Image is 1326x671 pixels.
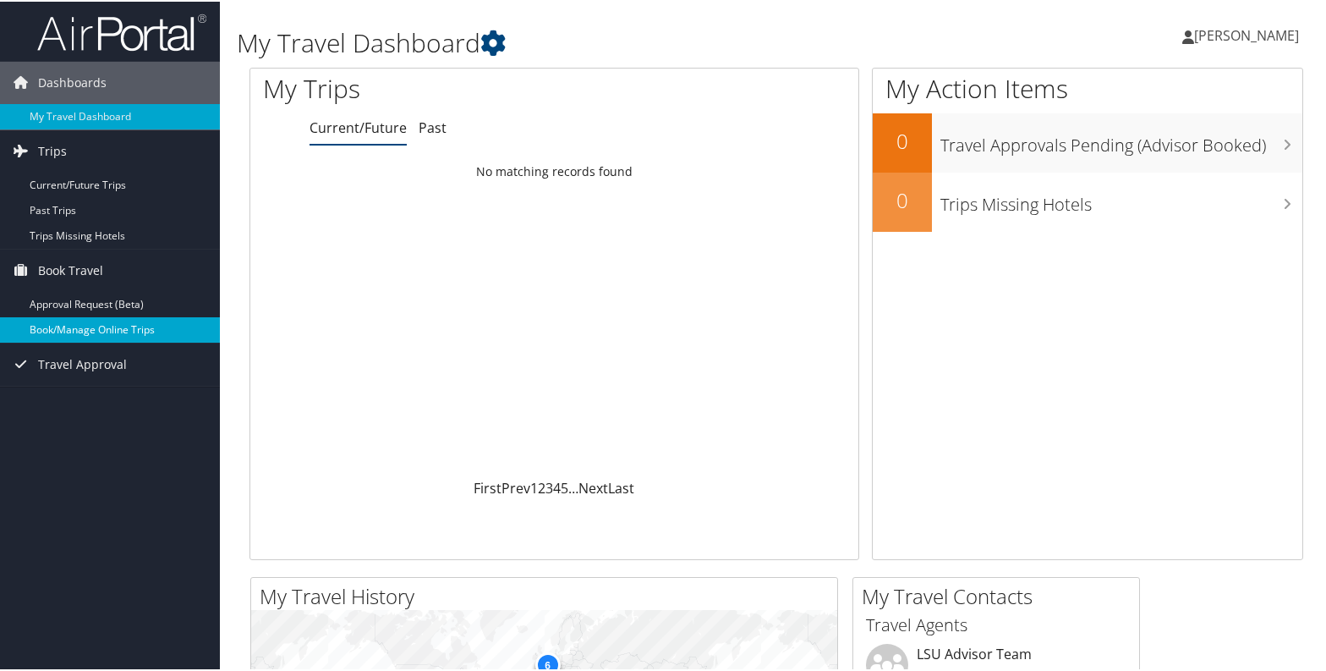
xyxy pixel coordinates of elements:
a: Prev [501,477,530,496]
h2: My Travel History [260,580,837,609]
h1: My Travel Dashboard [237,24,956,59]
span: Book Travel [38,248,103,290]
a: 2 [538,477,545,496]
a: First [474,477,501,496]
a: 4 [553,477,561,496]
a: 0Trips Missing Hotels [873,171,1302,230]
span: [PERSON_NAME] [1194,25,1299,43]
h2: 0 [873,184,932,213]
a: 1 [530,477,538,496]
h1: My Trips [263,69,592,105]
img: airportal-logo.png [37,11,206,51]
h1: My Action Items [873,69,1302,105]
span: … [568,477,578,496]
a: 5 [561,477,568,496]
span: Dashboards [38,60,107,102]
h2: 0 [873,125,932,154]
a: Next [578,477,608,496]
a: 3 [545,477,553,496]
td: No matching records found [250,155,858,185]
span: Trips [38,129,67,171]
h3: Travel Agents [866,612,1126,635]
a: Last [608,477,634,496]
h3: Travel Approvals Pending (Advisor Booked) [940,124,1302,156]
a: Current/Future [310,117,407,135]
h3: Trips Missing Hotels [940,183,1302,215]
a: Past [419,117,447,135]
h2: My Travel Contacts [862,580,1139,609]
a: [PERSON_NAME] [1182,8,1316,59]
a: 0Travel Approvals Pending (Advisor Booked) [873,112,1302,171]
span: Travel Approval [38,342,127,384]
